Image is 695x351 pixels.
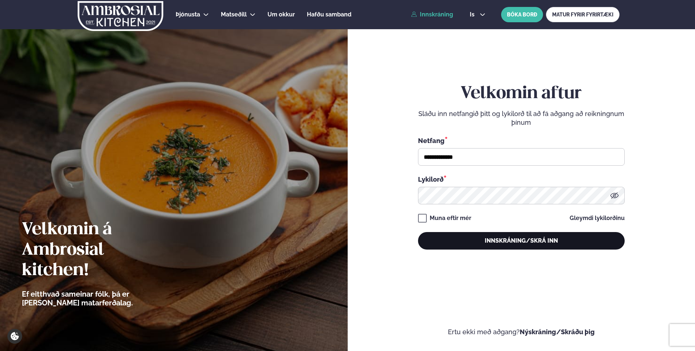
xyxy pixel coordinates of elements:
[418,136,625,145] div: Netfang
[22,220,173,281] h2: Velkomin á Ambrosial kitchen!
[22,290,173,307] p: Ef eitthvað sameinar fólk, þá er [PERSON_NAME] matarferðalag.
[7,329,22,344] a: Cookie settings
[418,232,625,250] button: Innskráning/Skrá inn
[570,215,625,221] a: Gleymdi lykilorðinu
[501,7,543,22] button: BÓKA BORÐ
[268,10,295,19] a: Um okkur
[77,1,164,31] img: logo
[411,11,453,18] a: Innskráning
[221,10,247,19] a: Matseðill
[221,11,247,18] span: Matseðill
[307,11,351,18] span: Hafðu samband
[176,10,200,19] a: Þjónusta
[307,10,351,19] a: Hafðu samband
[418,174,625,184] div: Lykilorð
[470,12,477,18] span: is
[370,328,673,336] p: Ertu ekki með aðgang?
[176,11,200,18] span: Þjónusta
[268,11,295,18] span: Um okkur
[418,109,625,127] p: Sláðu inn netfangið þitt og lykilorð til að fá aðgang að reikningnum þínum
[418,84,625,104] h2: Velkomin aftur
[464,12,491,18] button: is
[546,7,620,22] a: MATUR FYRIR FYRIRTÆKI
[520,328,595,336] a: Nýskráning/Skráðu þig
